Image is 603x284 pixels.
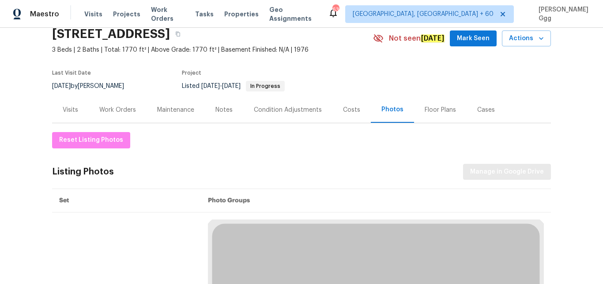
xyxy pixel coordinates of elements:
[201,189,551,212] th: Photo Groups
[502,30,551,47] button: Actions
[421,34,445,42] em: [DATE]
[52,70,91,76] span: Last Visit Date
[59,135,123,146] span: Reset Listing Photos
[343,106,360,114] div: Costs
[201,83,220,89] span: [DATE]
[84,10,102,19] span: Visits
[332,5,339,14] div: 639
[151,5,185,23] span: Work Orders
[450,30,497,47] button: Mark Seen
[535,5,590,23] span: [PERSON_NAME] Ggg
[30,10,59,19] span: Maestro
[381,105,403,114] div: Photos
[52,45,373,54] span: 3 Beds | 2 Baths | Total: 1770 ft² | Above Grade: 1770 ft² | Basement Finished: N/A | 1976
[509,33,544,44] span: Actions
[254,106,322,114] div: Condition Adjustments
[170,26,186,42] button: Copy Address
[52,83,71,89] span: [DATE]
[477,106,495,114] div: Cases
[269,5,317,23] span: Geo Assignments
[63,106,78,114] div: Visits
[52,167,114,176] div: Listing Photos
[113,10,140,19] span: Projects
[182,70,201,76] span: Project
[52,81,135,91] div: by [PERSON_NAME]
[457,33,490,44] span: Mark Seen
[389,34,445,43] span: Not seen
[182,83,285,89] span: Listed
[224,10,259,19] span: Properties
[52,30,170,38] h2: [STREET_ADDRESS]
[353,10,494,19] span: [GEOGRAPHIC_DATA], [GEOGRAPHIC_DATA] + 60
[215,106,233,114] div: Notes
[52,132,130,148] button: Reset Listing Photos
[52,189,201,212] th: Set
[157,106,194,114] div: Maintenance
[425,106,456,114] div: Floor Plans
[99,106,136,114] div: Work Orders
[470,167,544,178] span: Manage in Google Drive
[463,164,551,180] button: Manage in Google Drive
[222,83,241,89] span: [DATE]
[201,83,241,89] span: -
[247,83,284,89] span: In Progress
[195,11,214,17] span: Tasks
